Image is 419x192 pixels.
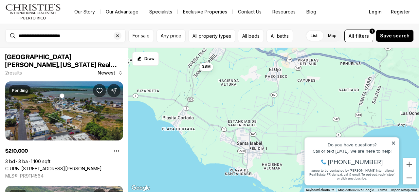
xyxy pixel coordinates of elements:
[305,30,323,42] label: List
[5,70,22,75] p: 2 results
[98,70,115,75] span: Newest
[344,30,373,42] button: Allfilters1
[27,31,82,37] span: [PHONE_NUMBER]
[144,7,177,16] a: Specialists
[114,30,125,42] button: Clear search input
[93,84,106,97] button: Save Property: C URB. REPARTO LA HACIENDA #25-99
[178,7,232,16] a: Exclusive Properties
[266,30,293,42] button: All baths
[156,30,186,42] button: Any price
[199,63,213,71] button: 3.8M
[391,188,417,192] a: Report a map error
[233,7,267,16] button: Contact Us
[267,7,301,16] a: Resources
[355,32,369,39] span: filters
[238,30,264,42] button: All beds
[94,66,127,79] button: Newest
[7,21,95,26] div: Call or text [DATE], we are here to help!
[349,32,354,39] span: All
[378,188,387,192] a: Terms (opens in new tab)
[7,15,95,19] div: Do you have questions?
[128,30,154,42] button: For sale
[161,33,181,38] span: Any price
[380,33,410,38] span: Save search
[376,30,414,42] button: Save search
[403,171,416,184] button: Zoom out
[12,88,28,93] p: Pending
[202,64,211,70] span: 3.8M
[5,166,102,172] a: C URB. REPARTO LA HACIENDA #25-99, SANTA ISABEL PR, 00757
[132,52,159,66] button: Start drawing
[100,7,144,16] a: Our Advantage
[133,33,150,38] span: For sale
[338,188,374,192] span: Map data ©2025 Google
[8,40,93,53] span: I agree to be contacted by [PERSON_NAME] International Real Estate PR via text, call & email. To ...
[5,54,117,76] span: [GEOGRAPHIC_DATA][PERSON_NAME], [US_STATE] Real Estate & Homes for Sale
[301,7,321,16] a: Blog
[188,30,235,42] button: All property types
[69,7,100,16] a: Our Story
[323,30,342,42] label: Map
[387,5,414,18] button: Register
[369,9,382,14] span: Login
[365,5,386,18] button: Login
[391,9,410,14] span: Register
[372,29,373,34] span: 1
[403,158,416,171] button: Zoom in
[5,4,61,20] img: logo
[107,84,120,97] button: Share Property
[110,144,123,158] button: Property options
